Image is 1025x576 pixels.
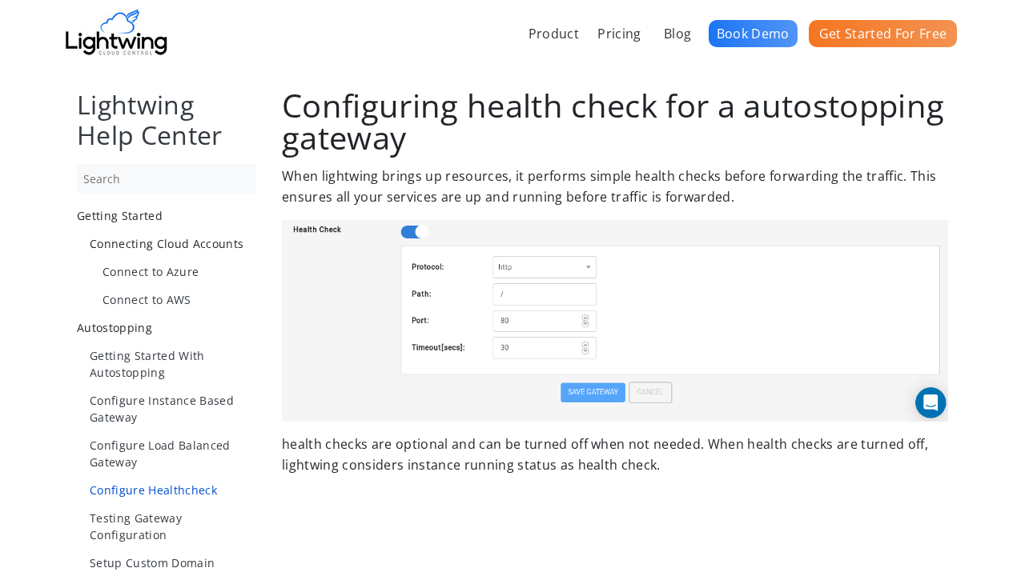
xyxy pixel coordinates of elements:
a: Get Started For Free [809,20,957,47]
a: Configure Instance Based Gateway [90,392,256,426]
p: health checks are optional and can be turned off when not needed. When health checks are turned o... [282,434,948,475]
a: Configure Healthcheck [90,482,256,498]
a: Testing Gateway Configuration [90,510,256,543]
a: Book Demo [709,20,798,47]
a: Setup Custom Domain [90,554,256,571]
span: Connecting Cloud Accounts [90,236,243,251]
a: Product [523,16,585,51]
a: Configure Load Balanced Gateway [90,437,256,470]
a: Connect to AWS [102,291,256,308]
h1: Configuring health check for a autostopping gateway [282,90,948,154]
img: Autostopping health check configuration [282,220,948,422]
a: Pricing [592,16,646,51]
span: Getting Started [77,208,163,223]
span: Autostopping [77,320,152,335]
a: Lightwing Help Center [77,87,223,152]
a: Blog [658,16,697,51]
input: Search [77,164,256,194]
a: Connect to Azure [102,263,256,280]
p: When lightwing brings up resources, it performs simple health checks before forwarding the traffi... [282,166,948,207]
a: Getting Started With Autostopping [90,347,256,381]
